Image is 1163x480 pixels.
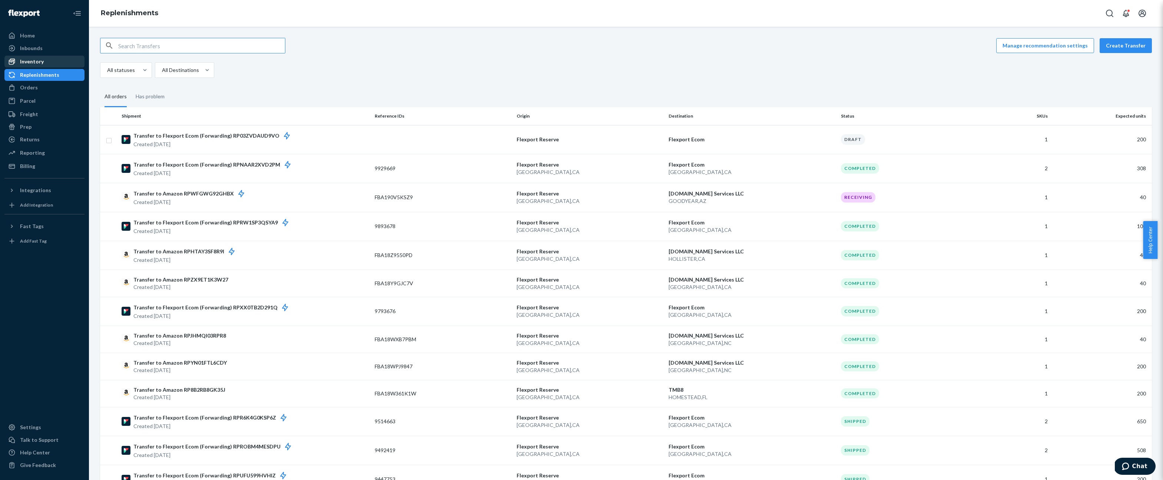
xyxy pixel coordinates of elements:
p: Created [DATE] [133,423,294,430]
p: [DOMAIN_NAME] Services LLC [669,248,835,255]
p: TMB8 [669,386,835,394]
div: Settings [20,424,41,431]
div: Help Center [20,449,50,456]
p: Transfer to Amazon RPYN01FTL6CDY [133,359,227,366]
div: Inbounds [20,45,43,52]
td: 508 [1051,436,1152,465]
p: Created [DATE] [133,283,228,291]
p: Flexport Reserve [517,161,663,168]
p: Flexport Reserve [517,304,663,311]
div: Home [20,32,35,39]
p: [DOMAIN_NAME] Services LLC [669,332,835,339]
p: Created [DATE] [133,198,252,206]
div: Completed [841,163,879,173]
input: All Destinations [161,66,162,74]
td: FBA18WPJ9847 [372,353,514,380]
button: Help Center [1143,221,1157,259]
button: Open account menu [1135,6,1150,21]
p: Flexport Ecom [669,472,835,479]
p: Flexport Ecom [669,443,835,450]
p: Created [DATE] [133,394,225,401]
div: All statuses [107,66,135,74]
p: [GEOGRAPHIC_DATA] , CA [517,421,663,429]
th: SKUs [980,107,1050,125]
p: [GEOGRAPHIC_DATA] , CA [517,197,663,205]
p: Flexport Reserve [517,248,663,255]
a: Parcel [4,95,85,107]
td: 40 [1051,270,1152,297]
td: 1 [980,326,1050,353]
div: Give Feedback [20,461,56,469]
p: Created [DATE] [133,170,298,177]
td: 108 [1051,212,1152,241]
p: Flexport Ecom [669,219,835,226]
button: Give Feedback [4,459,85,471]
input: All statuses [106,66,107,74]
td: 40 [1051,183,1152,212]
a: Add Fast Tag [4,235,85,247]
td: 9492419 [372,436,514,465]
td: 2 [980,154,1050,183]
p: [GEOGRAPHIC_DATA] , CA [669,168,835,176]
p: [GEOGRAPHIC_DATA] , NC [669,366,835,374]
button: Open notifications [1119,6,1133,21]
p: [GEOGRAPHIC_DATA] , CA [669,226,835,234]
button: Create Transfer [1100,38,1152,53]
a: Add Integration [4,199,85,211]
p: [GEOGRAPHIC_DATA] , CA [669,311,835,319]
th: Expected units [1051,107,1152,125]
p: [DOMAIN_NAME] Services LLC [669,190,835,197]
td: 2 [980,407,1050,436]
td: 2 [980,436,1050,465]
div: Freight [20,111,38,118]
td: 9893678 [372,212,514,241]
p: Transfer to Flexport Ecom (Forwarding) RPRW1SP3QSYA9 [133,218,296,227]
div: Shipped [841,445,869,455]
p: Flexport Ecom [669,304,835,311]
div: Inventory [20,58,44,65]
a: Replenishments [4,69,85,81]
p: Flexport Reserve [517,359,663,366]
div: Completed [841,334,879,344]
div: All Destinations [162,66,199,74]
p: Transfer to Flexport Ecom (Forwarding) RPNAAR2XVD2PM [133,160,298,170]
td: 1 [980,212,1050,241]
td: 1 [980,353,1050,380]
div: Completed [841,278,879,288]
button: Manage recommendation settings [996,38,1094,53]
div: All orders [105,87,127,107]
td: 9929669 [372,154,514,183]
ol: breadcrumbs [95,3,164,24]
div: Integrations [20,187,51,194]
p: Flexport Ecom [669,161,835,168]
p: [GEOGRAPHIC_DATA] , CA [517,394,663,401]
a: Home [4,30,85,42]
td: FBA18W361K1W [372,380,514,407]
div: Billing [20,162,35,170]
td: 40 [1051,241,1152,270]
th: Reference IDs [372,107,514,125]
p: Transfer to Amazon RPJHMQI03RPR8 [133,332,226,339]
button: Open Search Box [1102,6,1117,21]
p: [DOMAIN_NAME] Services LLC [669,359,835,366]
p: Flexport Reserve [517,136,663,143]
div: Completed [841,361,879,371]
p: Created [DATE] [133,141,297,148]
a: Reporting [4,147,85,159]
div: Add Integration [20,202,53,208]
div: Completed [841,306,879,316]
div: Reporting [20,149,45,157]
td: 1 [980,241,1050,270]
td: 1 [980,297,1050,326]
p: [GEOGRAPHIC_DATA] , CA [669,283,835,291]
td: 200 [1051,353,1152,380]
p: [GEOGRAPHIC_DATA] , CA [517,226,663,234]
p: [GEOGRAPHIC_DATA] , CA [517,366,663,374]
div: Receiving [841,192,875,202]
td: 200 [1051,380,1152,407]
td: 40 [1051,326,1152,353]
p: Flexport Reserve [517,414,663,421]
td: 1 [980,380,1050,407]
a: Returns [4,134,85,145]
a: Inventory [4,56,85,68]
